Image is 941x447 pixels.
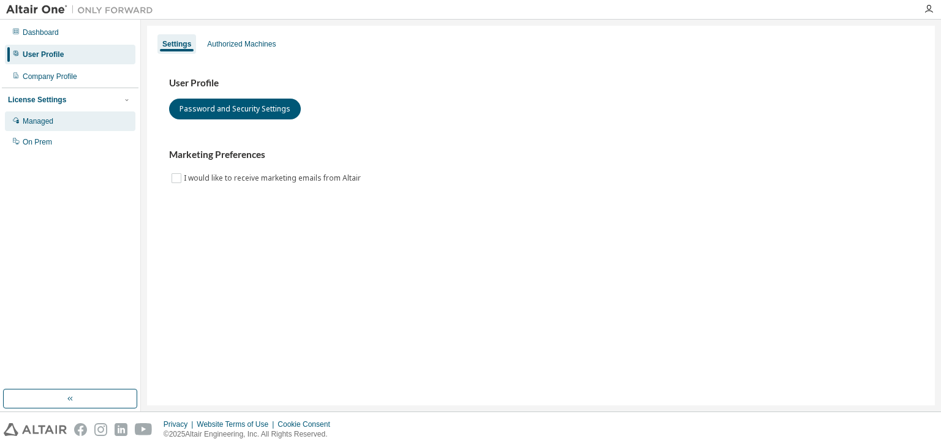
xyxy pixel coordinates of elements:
div: Website Terms of Use [197,419,278,429]
div: On Prem [23,137,52,147]
p: © 2025 Altair Engineering, Inc. All Rights Reserved. [164,429,338,440]
label: I would like to receive marketing emails from Altair [184,171,363,186]
button: Password and Security Settings [169,99,301,119]
img: altair_logo.svg [4,423,67,436]
div: Dashboard [23,28,59,37]
img: Altair One [6,4,159,16]
img: instagram.svg [94,423,107,436]
div: License Settings [8,95,66,105]
img: youtube.svg [135,423,153,436]
div: Settings [162,39,191,49]
h3: User Profile [169,77,913,89]
img: linkedin.svg [115,423,127,436]
div: Privacy [164,419,197,429]
h3: Marketing Preferences [169,149,913,161]
div: User Profile [23,50,64,59]
div: Company Profile [23,72,77,81]
div: Authorized Machines [207,39,276,49]
img: facebook.svg [74,423,87,436]
div: Cookie Consent [278,419,337,429]
div: Managed [23,116,53,126]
